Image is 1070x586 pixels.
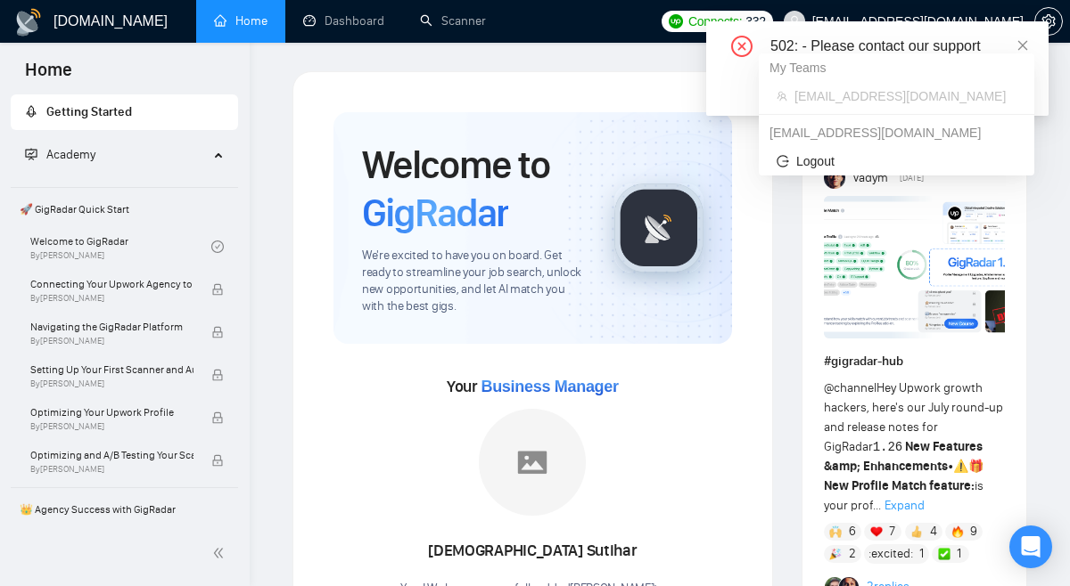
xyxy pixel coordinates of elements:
[30,275,193,293] span: Connecting Your Upwork Agency to GigRadar
[824,196,1038,338] img: F09AC4U7ATU-image.png
[777,91,787,102] span: team
[211,240,224,253] span: check-circle
[12,191,236,227] span: 🚀 GigRadar Quick Start
[212,544,230,562] span: double-left
[30,227,211,266] a: Welcome to GigRadarBy[PERSON_NAME]
[794,86,1017,106] span: [EMAIL_ADDRESS][DOMAIN_NAME]
[1035,14,1062,28] span: setting
[614,183,704,273] img: gigradar-logo.png
[362,141,586,237] h1: Welcome to
[824,380,877,395] span: @channel
[303,13,384,28] a: dashboardDashboard
[868,544,913,564] span: :excited:
[873,440,903,454] code: 1.26
[211,326,224,338] span: lock
[759,118,1034,147] div: marina.zuyevych@iteam-company.com
[759,53,1034,82] div: My Teams
[745,12,765,31] span: 332
[970,523,977,541] span: 9
[30,293,193,304] span: By [PERSON_NAME]
[829,548,842,560] img: 🎉
[777,155,789,167] span: logout
[824,352,1005,371] h1: # gigradar-hub
[30,318,193,336] span: Navigating the GigRadar Platform
[25,105,37,118] span: rocket
[30,361,193,378] span: Setting Up Your First Scanner and Auto-Bidder
[870,525,883,538] img: ❤️
[951,525,964,538] img: 🔥
[953,459,968,474] span: ⚠️
[11,94,238,130] li: Getting Started
[420,13,486,28] a: searchScanner
[957,545,961,563] span: 1
[214,13,267,28] a: homeHome
[25,147,95,162] span: Academy
[731,36,753,57] span: close-circle
[362,189,508,237] span: GigRadar
[788,15,801,28] span: user
[885,498,925,513] span: Expand
[829,525,842,538] img: 🙌
[824,380,1003,513] span: Hey Upwork growth hackers, here's our July round-up and release notes for GigRadar • is your prof...
[770,36,1027,78] div: 502: - Please contact our support team.
[938,548,951,560] img: ✅
[1034,14,1063,28] a: setting
[30,403,193,421] span: Optimizing Your Upwork Profile
[400,536,665,566] div: [DEMOGRAPHIC_DATA] Sutihar
[919,545,924,563] span: 1
[824,478,975,493] strong: New Profile Match feature:
[362,248,586,315] span: We're excited to have you on board. Get ready to streamline your job search, unlock new opportuni...
[211,454,224,467] span: lock
[30,421,193,432] span: By [PERSON_NAME]
[211,411,224,424] span: lock
[669,14,683,28] img: upwork-logo.png
[1017,39,1029,52] span: close
[211,283,224,296] span: lock
[1034,7,1063,36] button: setting
[46,147,95,162] span: Academy
[889,523,895,541] span: 7
[12,492,236,527] span: 👑 Agency Success with GigRadar
[46,104,132,119] span: Getting Started
[30,464,193,475] span: By [PERSON_NAME]
[910,525,923,538] img: 👍
[479,409,586,516] img: placeholder.png
[25,148,37,160] span: fund-projection-screen
[849,523,856,541] span: 6
[14,8,43,37] img: logo
[11,57,86,94] span: Home
[968,459,984,474] span: 🎁
[1009,525,1052,568] div: Open Intercom Messenger
[930,523,937,541] span: 4
[688,12,742,31] span: Connects:
[447,377,619,396] span: Your
[777,151,1017,171] span: Logout
[849,545,856,563] span: 2
[211,369,224,381] span: lock
[30,446,193,464] span: Optimizing and A/B Testing Your Scanner for Better Results
[30,336,193,346] span: By [PERSON_NAME]
[30,378,193,389] span: By [PERSON_NAME]
[481,378,618,395] span: Business Manager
